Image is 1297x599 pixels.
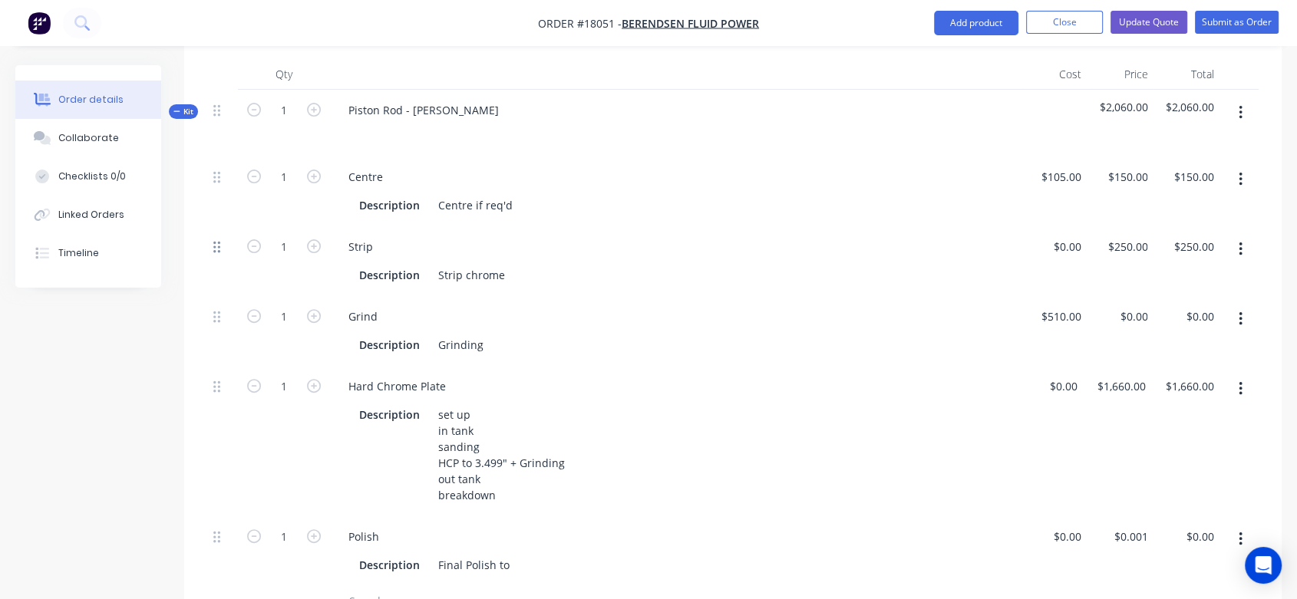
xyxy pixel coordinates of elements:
[1195,11,1279,34] button: Submit as Order
[58,169,126,183] div: Checklists 0/0
[336,99,511,121] div: Piston Rod - [PERSON_NAME]
[1153,59,1220,90] div: Total
[353,194,426,216] div: Description
[336,166,395,188] div: Centre
[353,554,426,576] div: Description
[58,93,124,107] div: Order details
[28,12,51,35] img: Factory
[353,264,426,286] div: Description
[1026,11,1103,34] button: Close
[336,305,390,327] div: Grind
[1111,11,1187,34] button: Update Quote
[336,525,391,548] div: Polish
[58,208,124,222] div: Linked Orders
[15,234,161,272] button: Timeline
[58,131,119,145] div: Collaborate
[934,11,1018,35] button: Add product
[622,16,759,31] a: Berendsen Fluid Power
[432,194,519,216] div: Centre if req'd
[1021,59,1087,90] div: Cost
[169,104,198,119] button: Kit
[15,119,161,157] button: Collaborate
[1087,59,1154,90] div: Price
[353,403,426,426] div: Description
[1160,99,1214,115] span: $2,060.00
[538,16,622,31] span: Order #18051 -
[15,81,161,119] button: Order details
[238,59,330,90] div: Qty
[58,246,99,260] div: Timeline
[432,264,511,286] div: Strip chrome
[1094,99,1148,115] span: $2,060.00
[15,196,161,234] button: Linked Orders
[432,554,516,576] div: Final Polish to
[15,157,161,196] button: Checklists 0/0
[336,235,385,258] div: Strip
[173,106,193,117] span: Kit
[1245,547,1282,584] div: Open Intercom Messenger
[353,334,426,356] div: Description
[432,334,490,356] div: Grinding
[336,375,458,397] div: Hard Chrome Plate
[432,403,571,506] div: set up in tank sanding HCP to 3.499" + Grinding out tank breakdown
